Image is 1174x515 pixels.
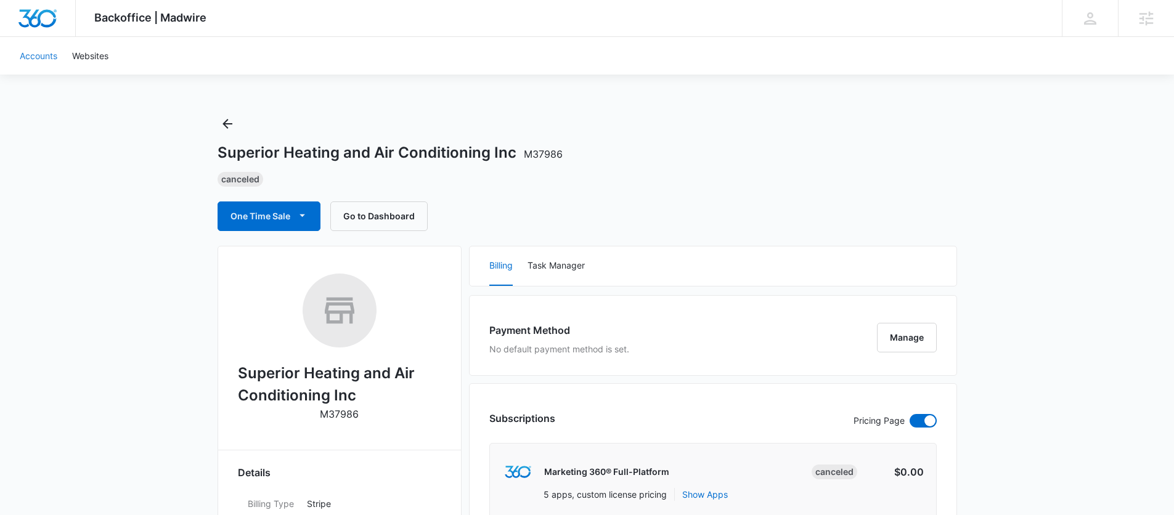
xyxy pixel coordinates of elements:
p: $0.00 [866,464,924,479]
p: Stripe [307,497,431,510]
a: Accounts [12,37,65,75]
a: Websites [65,37,116,75]
p: Pricing Page [854,414,905,428]
button: One Time Sale [218,201,320,231]
p: 5 apps, custom license pricing [544,488,667,501]
img: marketing360Logo [505,466,531,479]
div: Canceled [812,464,857,479]
h3: Subscriptions [489,411,555,426]
p: No default payment method is set. [489,343,629,355]
button: Go to Dashboard [330,201,428,231]
span: M37986 [524,148,563,160]
button: Billing [489,246,513,286]
h2: Superior Heating and Air Conditioning Inc [238,362,441,407]
span: Details [238,465,271,480]
dt: Billing Type [248,497,297,510]
p: Marketing 360® Full-Platform [544,466,669,478]
h1: Superior Heating and Air Conditioning Inc [218,144,563,162]
button: Manage [877,323,937,352]
button: Back [218,114,237,134]
button: Task Manager [528,246,585,286]
button: Show Apps [682,488,728,501]
h3: Payment Method [489,323,629,338]
p: M37986 [320,407,359,421]
span: Backoffice | Madwire [94,11,206,24]
div: Canceled [218,172,263,187]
